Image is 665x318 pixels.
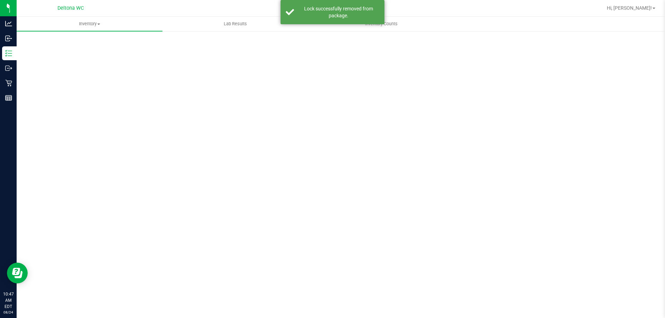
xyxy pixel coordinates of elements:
[7,263,28,283] iframe: Resource center
[5,94,12,101] inline-svg: Reports
[298,5,379,19] div: Lock successfully removed from package.
[162,17,308,31] a: Lab Results
[5,50,12,57] inline-svg: Inventory
[607,5,652,11] span: Hi, [PERSON_NAME]!
[3,291,14,310] p: 10:47 AM EDT
[17,21,162,27] span: Inventory
[214,21,256,27] span: Lab Results
[5,80,12,87] inline-svg: Retail
[3,310,14,315] p: 08/24
[5,35,12,42] inline-svg: Inbound
[57,5,84,11] span: Deltona WC
[5,20,12,27] inline-svg: Analytics
[5,65,12,72] inline-svg: Outbound
[17,17,162,31] a: Inventory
